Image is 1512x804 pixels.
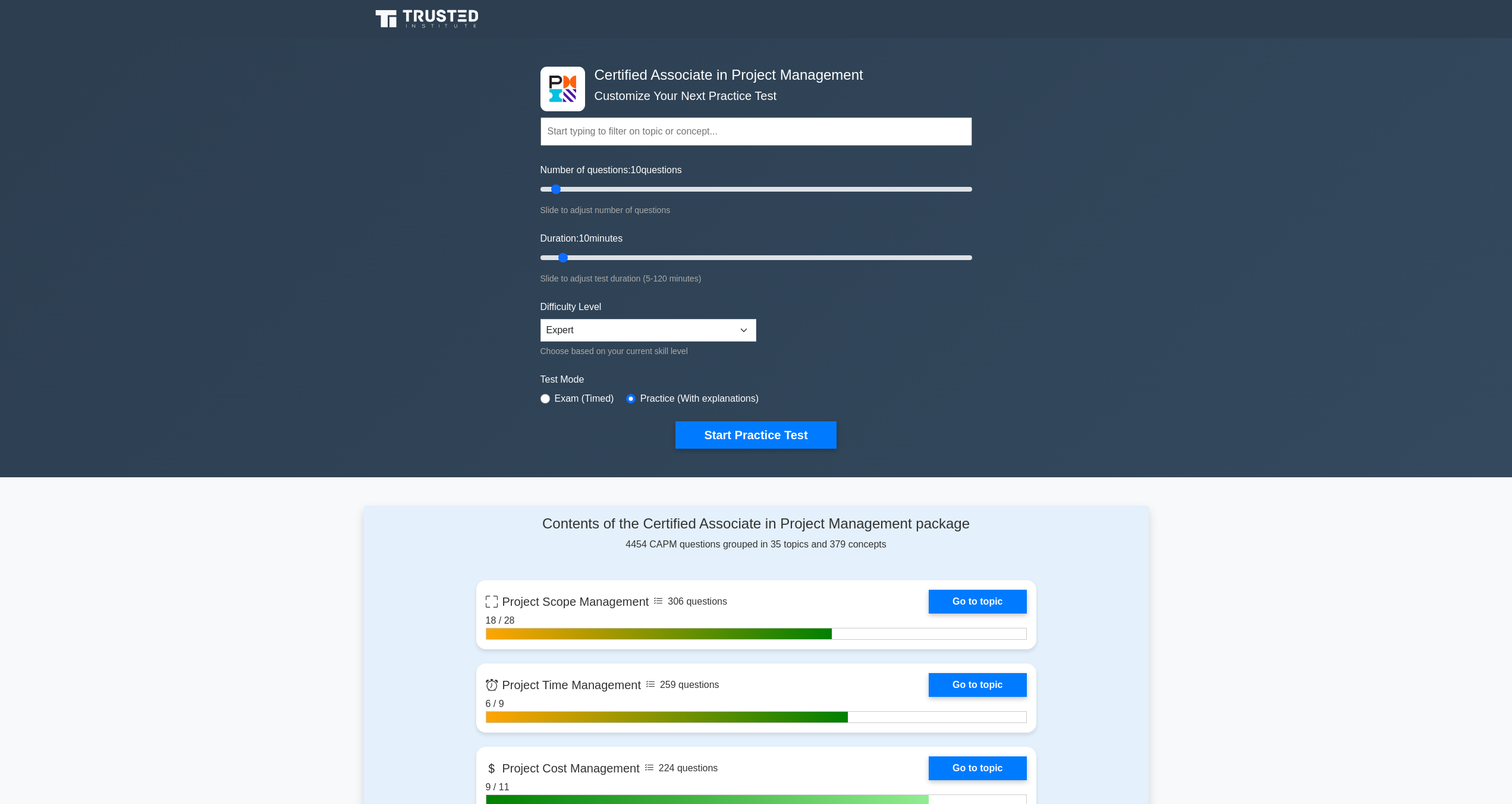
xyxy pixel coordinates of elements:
[540,117,972,146] input: Start typing to filter on topic or concept...
[476,515,1036,533] h4: Contents of the Certified Associate in Project Management package
[929,590,1026,614] a: Go to topic
[540,344,756,358] div: Choose based on your current skill level
[675,421,836,449] button: Start Practice Test
[540,163,682,177] label: Number of questions: questions
[929,756,1026,780] a: Go to topic
[540,300,602,314] label: Difficulty Level
[540,271,972,286] div: Slide to adjust test duration (5-120 minutes)
[640,392,759,406] label: Practice (With explanations)
[929,673,1026,697] a: Go to topic
[540,203,972,217] div: Slide to adjust number of questions
[579,233,589,243] span: 10
[540,231,623,246] label: Duration: minutes
[540,373,972,387] label: Test Mode
[555,392,614,406] label: Exam (Timed)
[590,67,914,84] h4: Certified Associate in Project Management
[476,515,1036,552] div: 4454 CAPM questions grouped in 35 topics and 379 concepts
[631,165,642,175] span: 10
